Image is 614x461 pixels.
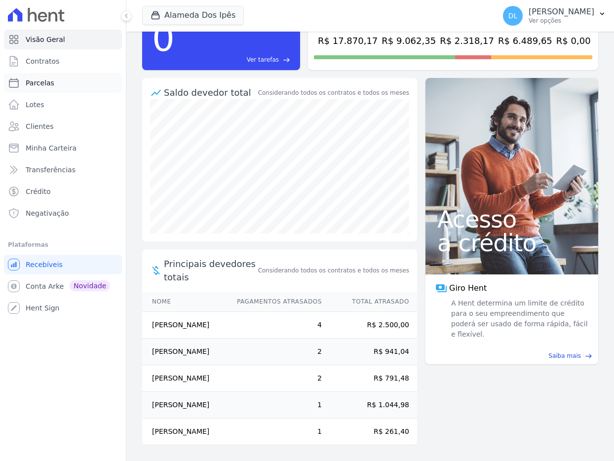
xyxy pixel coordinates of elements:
[26,100,44,110] span: Lotes
[322,292,417,312] th: Total Atrasado
[142,392,228,419] td: [PERSON_NAME]
[4,116,122,136] a: Clientes
[440,34,494,47] div: R$ 2.318,17
[228,419,322,445] td: 1
[26,165,76,175] span: Transferências
[585,352,592,360] span: east
[26,143,77,153] span: Minha Carteira
[498,34,552,47] div: R$ 6.489,65
[4,160,122,180] a: Transferências
[26,35,65,44] span: Visão Geral
[556,34,603,47] div: R$ 0,00
[258,88,409,97] div: Considerando todos os contratos e todos os meses
[4,51,122,71] a: Contratos
[152,13,175,64] div: 0
[228,292,322,312] th: Pagamentos Atrasados
[228,339,322,365] td: 2
[26,56,59,66] span: Contratos
[449,298,588,340] span: A Hent determina um limite de crédito para o seu empreendimento que poderá ser usado de forma ráp...
[179,55,290,64] a: Ver tarefas east
[495,2,614,30] button: DL [PERSON_NAME] Ver opções
[4,276,122,296] a: Conta Arke Novidade
[142,6,244,25] button: Alameda Dos Ipês
[4,138,122,158] a: Minha Carteira
[4,95,122,115] a: Lotes
[228,392,322,419] td: 1
[142,365,228,392] td: [PERSON_NAME]
[164,257,256,284] span: Principais devedores totais
[322,365,417,392] td: R$ 791,48
[449,282,487,294] span: Giro Hent
[322,339,417,365] td: R$ 941,04
[164,86,256,99] div: Saldo devedor total
[322,392,417,419] td: R$ 1.044,98
[4,298,122,318] a: Hent Sign
[529,17,594,25] p: Ver opções
[26,121,53,131] span: Clientes
[322,419,417,445] td: R$ 261,40
[26,303,60,313] span: Hent Sign
[26,187,51,196] span: Crédito
[142,292,228,312] th: Nome
[283,56,290,64] span: east
[4,182,122,201] a: Crédito
[382,34,436,47] div: R$ 9.062,35
[529,7,594,17] p: [PERSON_NAME]
[142,339,228,365] td: [PERSON_NAME]
[26,281,64,291] span: Conta Arke
[8,239,118,251] div: Plataformas
[247,55,279,64] span: Ver tarefas
[4,203,122,223] a: Negativação
[142,312,228,339] td: [PERSON_NAME]
[26,208,69,218] span: Negativação
[548,351,581,360] span: Saiba mais
[258,266,409,275] span: Considerando todos os contratos e todos os meses
[318,34,378,47] div: R$ 17.870,17
[228,365,322,392] td: 2
[228,312,322,339] td: 4
[322,312,417,339] td: R$ 2.500,00
[142,419,228,445] td: [PERSON_NAME]
[26,260,63,269] span: Recebíveis
[437,207,586,231] span: Acesso
[26,78,54,88] span: Parcelas
[508,12,518,19] span: DL
[70,280,110,291] span: Novidade
[4,73,122,93] a: Parcelas
[431,351,592,360] a: Saiba mais east
[4,255,122,274] a: Recebíveis
[437,231,586,255] span: a crédito
[4,30,122,49] a: Visão Geral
